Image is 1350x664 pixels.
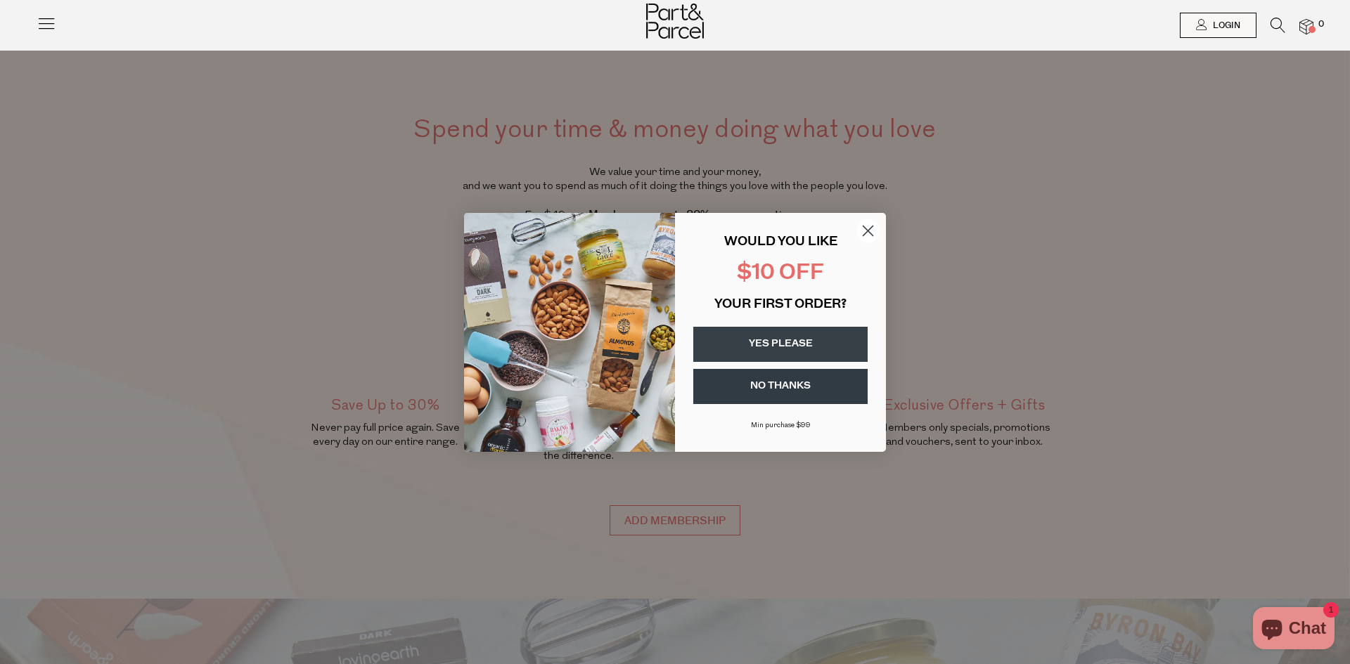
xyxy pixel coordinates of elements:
[1315,18,1327,31] span: 0
[856,219,880,243] button: Close dialog
[737,263,824,285] span: $10 OFF
[464,213,675,452] img: 43fba0fb-7538-40bc-babb-ffb1a4d097bc.jpeg
[1299,19,1313,34] a: 0
[724,236,837,249] span: WOULD YOU LIKE
[1249,607,1339,653] inbox-online-store-chat: Shopify online store chat
[1209,20,1240,32] span: Login
[751,422,811,429] span: Min purchase $99
[1180,13,1256,38] a: Login
[693,369,868,404] button: NO THANKS
[693,327,868,362] button: YES PLEASE
[714,299,847,311] span: YOUR FIRST ORDER?
[646,4,704,39] img: Part&Parcel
